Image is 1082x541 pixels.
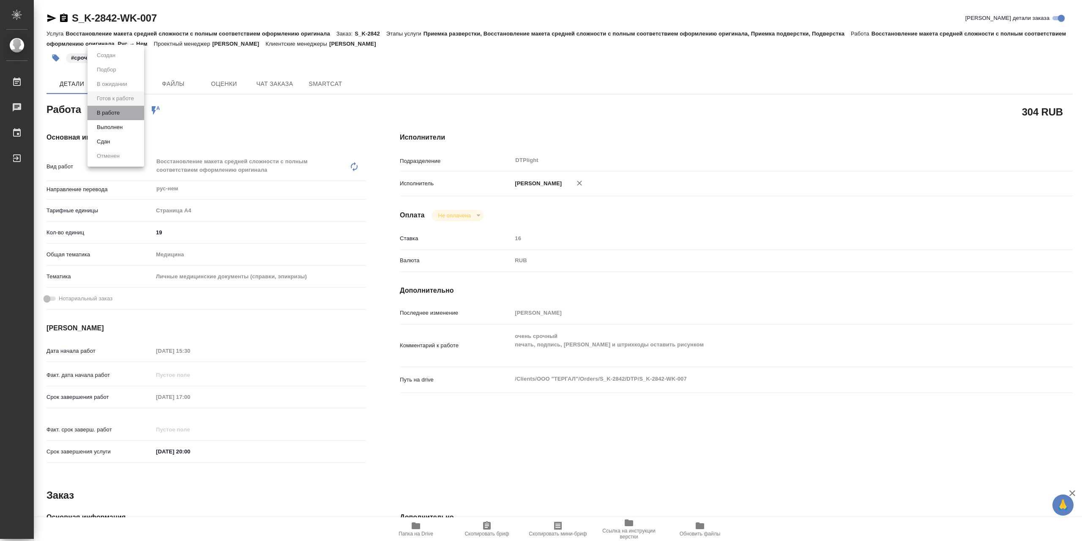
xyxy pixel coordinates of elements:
button: Выполнен [94,123,125,132]
button: Сдан [94,137,112,146]
button: Готов к работе [94,94,137,103]
button: Создан [94,51,118,60]
button: В работе [94,108,122,118]
button: Подбор [94,65,119,74]
button: Отменен [94,151,122,161]
button: В ожидании [94,80,130,89]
